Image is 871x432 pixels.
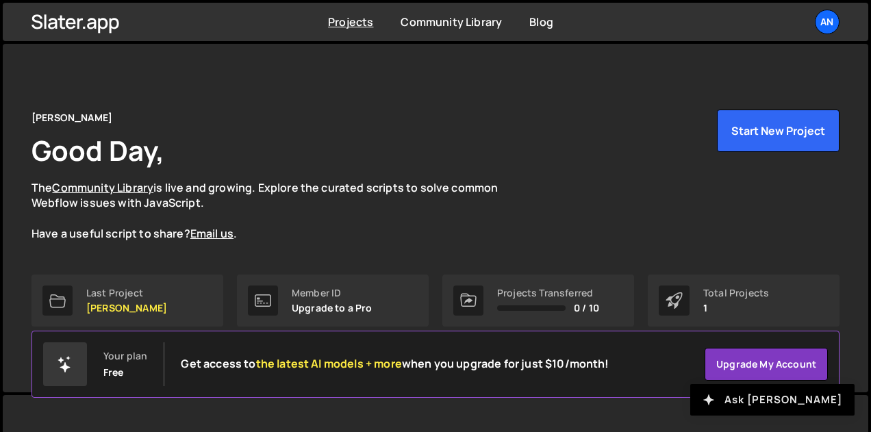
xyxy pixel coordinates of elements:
[292,288,373,298] div: Member ID
[717,110,840,152] button: Start New Project
[703,288,769,298] div: Total Projects
[574,303,599,314] span: 0 / 10
[31,180,525,242] p: The is live and growing. Explore the curated scripts to solve common Webflow issues with JavaScri...
[103,351,147,361] div: Your plan
[703,303,769,314] p: 1
[86,288,167,298] div: Last Project
[497,288,599,298] div: Projects Transferred
[401,14,502,29] a: Community Library
[190,226,233,241] a: Email us
[181,357,609,370] h2: Get access to when you upgrade for just $10/month!
[103,367,124,378] div: Free
[292,303,373,314] p: Upgrade to a Pro
[328,14,373,29] a: Projects
[31,110,112,126] div: [PERSON_NAME]
[690,384,855,416] button: Ask [PERSON_NAME]
[256,356,402,371] span: the latest AI models + more
[86,303,167,314] p: [PERSON_NAME]
[31,131,164,169] h1: Good Day,
[815,10,840,34] a: An
[705,348,828,381] a: Upgrade my account
[52,180,153,195] a: Community Library
[31,275,223,327] a: Last Project [PERSON_NAME]
[529,14,553,29] a: Blog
